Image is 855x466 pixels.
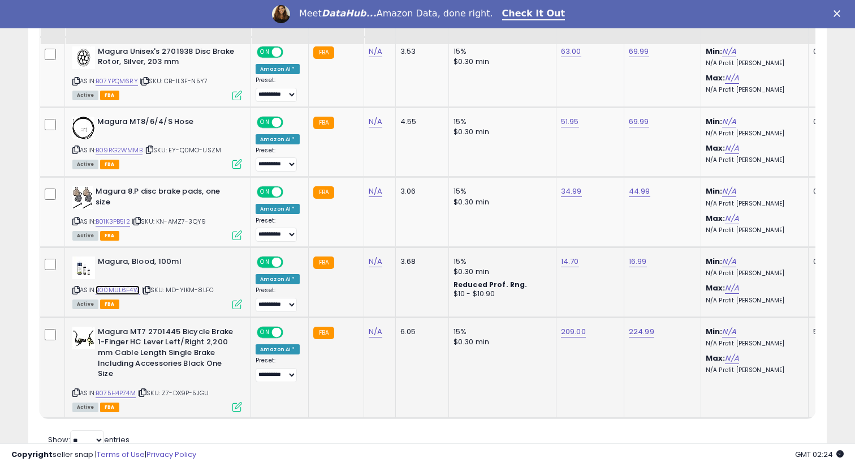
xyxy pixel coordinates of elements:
a: N/A [725,213,739,224]
div: ASIN: [72,46,242,99]
div: ASIN: [72,256,242,308]
b: Min: [706,46,723,57]
b: Reduced Prof. Rng. [454,280,528,289]
span: 2025-10-13 02:24 GMT [795,449,844,460]
a: 51.95 [561,116,579,127]
span: ON [258,117,272,127]
div: Amazon AI * [256,134,300,144]
span: | SKU: Z7-DX9P-5JGU [137,388,209,397]
div: ASIN: [72,186,242,239]
div: Preset: [256,76,300,102]
a: N/A [725,72,739,84]
a: Check It Out [502,8,565,20]
span: ON [258,327,272,337]
img: 31ltsOSOyvL._SL40_.jpg [72,327,95,349]
img: Profile image for Georgie [272,5,290,23]
small: FBA [313,327,334,339]
b: Magura 8.P disc brake pads, one size [96,186,233,210]
a: Terms of Use [97,449,145,460]
small: FBA [313,256,334,269]
p: N/A Profit [PERSON_NAME] [706,130,800,138]
b: Magura, Blood, 100ml [98,256,235,270]
a: N/A [369,326,382,337]
div: 15% [454,186,547,196]
a: 69.99 [629,46,649,57]
div: ASIN: [72,117,242,168]
b: Min: [706,326,723,337]
div: 0 [813,46,848,57]
span: FBA [100,300,119,309]
a: N/A [725,353,739,364]
b: Max: [706,353,726,364]
a: N/A [722,326,736,337]
p: N/A Profit [PERSON_NAME] [706,156,800,164]
b: Min: [706,256,723,267]
span: OFF [282,187,300,197]
div: 3.68 [400,256,440,267]
span: FBA [100,231,119,241]
a: 69.99 [629,116,649,127]
span: FBA [100,403,119,412]
div: 15% [454,117,547,127]
div: Amazon AI * [256,204,300,214]
div: seller snap | | [11,450,196,460]
a: N/A [722,186,736,197]
div: $0.30 min [454,267,547,277]
span: OFF [282,327,300,337]
b: Min: [706,116,723,127]
a: 224.99 [629,326,654,337]
a: B07YPQM6RY [96,76,138,86]
span: FBA [100,160,119,169]
p: N/A Profit [PERSON_NAME] [706,226,800,234]
div: Preset: [256,217,300,242]
a: B01K3PB5I2 [96,217,130,226]
div: $0.30 min [454,57,547,67]
a: N/A [369,186,382,197]
p: N/A Profit [PERSON_NAME] [706,200,800,208]
b: Max: [706,283,726,293]
p: N/A Profit [PERSON_NAME] [706,340,800,348]
p: N/A Profit [PERSON_NAME] [706,86,800,94]
div: 0 [813,186,848,196]
div: 0 [813,117,848,127]
a: 44.99 [629,186,650,197]
span: | SKU: MD-YIKM-8LFC [141,285,214,294]
div: $10 - $10.90 [454,289,547,299]
div: Amazon AI * [256,274,300,284]
span: Show: entries [48,434,129,445]
p: N/A Profit [PERSON_NAME] [706,366,800,374]
div: Preset: [256,287,300,312]
a: N/A [722,116,736,127]
div: 0 [813,256,848,267]
img: 31C9Dg6qs4L._SL40_.jpg [72,256,95,279]
span: OFF [282,117,300,127]
div: $0.30 min [454,337,547,347]
a: N/A [722,256,736,267]
b: Min: [706,186,723,196]
b: Magura Unisex's 2701938 Disc Brake Rotor, Silver, 203 mm [98,46,235,70]
small: FBA [313,117,334,129]
a: N/A [369,46,382,57]
span: All listings currently available for purchase on Amazon [72,91,98,100]
img: 410dueSVKKL._SL40_.jpg [72,117,94,139]
div: Meet Amazon Data, done right. [299,8,493,19]
span: All listings currently available for purchase on Amazon [72,160,98,169]
small: FBA [313,46,334,59]
a: 34.99 [561,186,582,197]
a: N/A [722,46,736,57]
div: 15% [454,256,547,267]
a: 16.99 [629,256,647,267]
span: ON [258,187,272,197]
div: 3.06 [400,186,440,196]
a: B00MUL6F4W [96,285,140,295]
div: 3.53 [400,46,440,57]
a: N/A [369,256,382,267]
span: All listings currently available for purchase on Amazon [72,231,98,241]
div: Amazon AI * [256,344,300,354]
strong: Copyright [11,449,53,460]
div: 6.05 [400,327,440,337]
div: 15% [454,46,547,57]
div: Amazon AI * [256,64,300,74]
a: N/A [725,283,739,294]
a: Privacy Policy [146,449,196,460]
